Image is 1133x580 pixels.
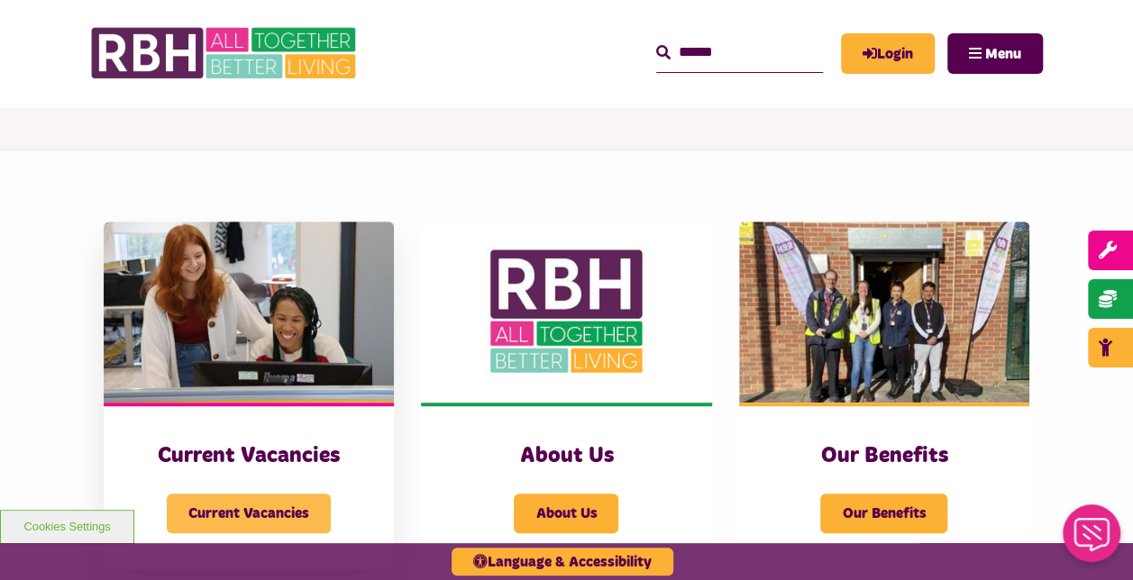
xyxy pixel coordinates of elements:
[739,222,1029,403] img: Dropinfreehold2
[514,494,618,533] span: About Us
[841,33,935,74] a: MyRBH
[167,494,331,533] span: Current Vacancies
[452,548,673,575] button: Language & Accessibility
[421,222,711,569] a: About Us About Us
[421,222,711,403] img: RBH Logo Social Media 480X360 (1)
[985,47,1021,61] span: Menu
[104,222,394,403] img: IMG 1470
[775,442,993,470] h3: Our Benefits
[457,442,675,470] h3: About Us
[90,18,361,88] img: RBH
[656,33,823,72] input: Search
[820,494,947,533] span: Our Benefits
[104,222,394,569] a: Current Vacancies Current Vacancies
[140,442,358,470] h3: Current Vacancies
[947,33,1043,74] button: Navigation
[739,222,1029,569] a: Our Benefits Our Benefits
[1052,499,1133,580] iframe: Netcall Web Assistant for live chat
